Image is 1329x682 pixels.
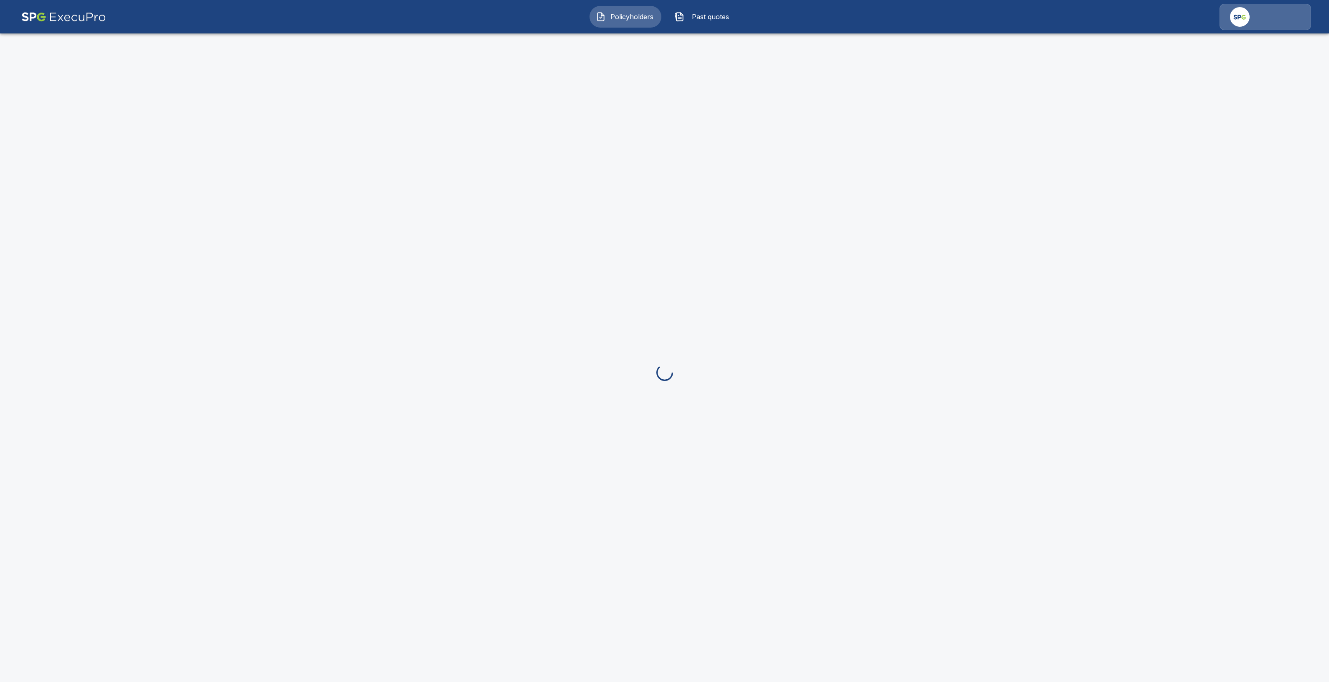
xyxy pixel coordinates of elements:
[1220,4,1311,30] a: Agency Icon
[596,12,606,22] img: Policyholders Icon
[674,12,684,22] img: Past quotes Icon
[609,12,655,22] span: Policyholders
[21,4,106,30] img: AA Logo
[1230,7,1250,27] img: Agency Icon
[668,6,740,28] button: Past quotes IconPast quotes
[688,12,734,22] span: Past quotes
[590,6,661,28] button: Policyholders IconPolicyholders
